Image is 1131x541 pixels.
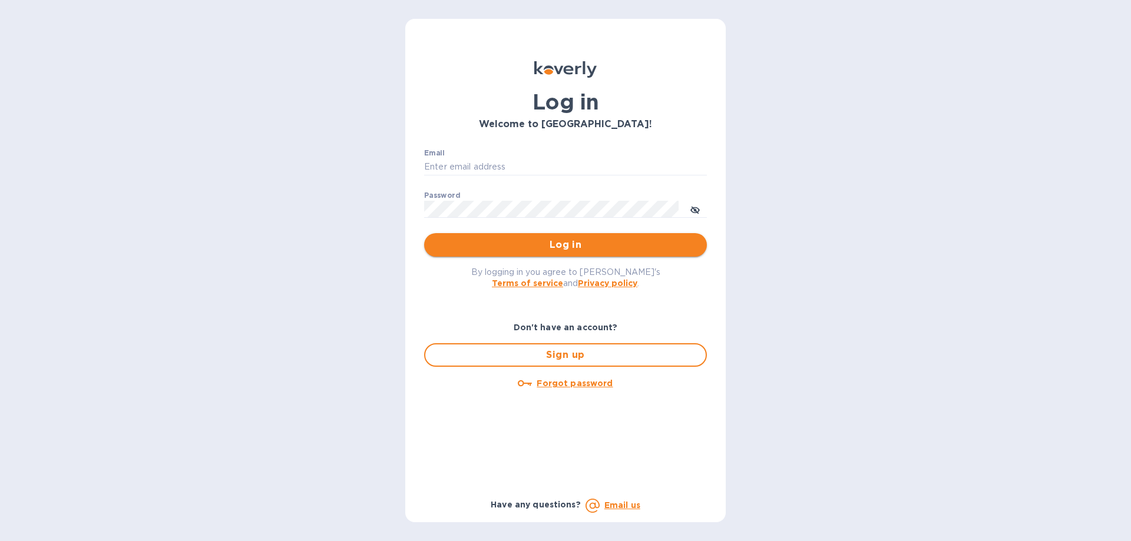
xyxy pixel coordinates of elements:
[604,500,640,510] a: Email us
[491,500,581,509] b: Have any questions?
[435,348,696,362] span: Sign up
[492,278,563,288] a: Terms of service
[424,158,707,176] input: Enter email address
[471,267,660,288] span: By logging in you agree to [PERSON_NAME]'s and .
[537,379,613,388] u: Forgot password
[424,192,460,199] label: Password
[434,238,697,252] span: Log in
[424,119,707,130] h3: Welcome to [GEOGRAPHIC_DATA]!
[534,61,597,78] img: Koverly
[424,89,707,114] h1: Log in
[683,197,707,221] button: toggle password visibility
[514,323,618,332] b: Don't have an account?
[424,150,445,157] label: Email
[424,233,707,257] button: Log in
[424,343,707,367] button: Sign up
[578,278,637,288] a: Privacy policy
